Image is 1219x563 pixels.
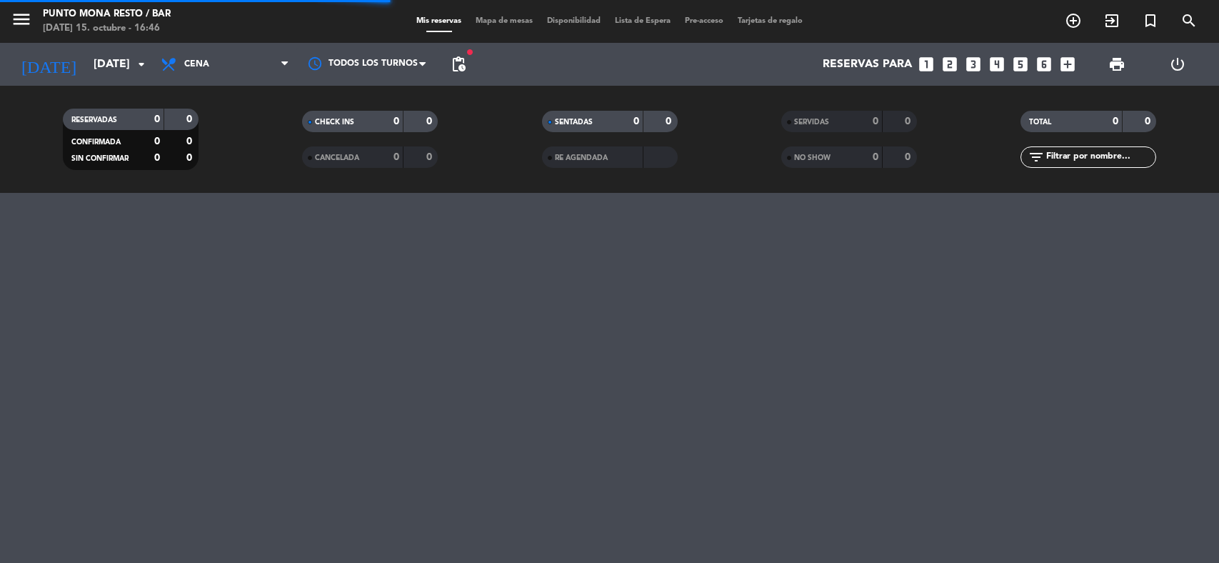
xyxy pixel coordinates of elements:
span: Mapa de mesas [468,17,540,25]
span: fiber_manual_record [466,48,474,56]
strong: 0 [666,116,674,126]
span: Mis reservas [409,17,468,25]
strong: 0 [393,116,399,126]
i: filter_list [1028,149,1045,166]
strong: 0 [426,116,435,126]
i: arrow_drop_down [133,56,150,73]
i: looks_5 [1011,55,1030,74]
strong: 0 [873,152,878,162]
strong: 0 [186,136,195,146]
i: search [1180,12,1198,29]
strong: 0 [905,152,913,162]
span: RESERVADAS [71,116,117,124]
i: looks_one [917,55,935,74]
i: turned_in_not [1142,12,1159,29]
span: SERVIDAS [794,119,829,126]
input: Filtrar por nombre... [1045,149,1155,165]
strong: 0 [873,116,878,126]
span: Reservas para [823,58,912,71]
span: Cena [184,59,209,69]
i: exit_to_app [1103,12,1120,29]
i: power_settings_new [1169,56,1186,73]
span: TOTAL [1029,119,1051,126]
i: [DATE] [11,49,86,80]
strong: 0 [426,152,435,162]
strong: 0 [905,116,913,126]
span: RE AGENDADA [555,154,608,161]
span: print [1108,56,1125,73]
span: Tarjetas de regalo [731,17,810,25]
span: CHECK INS [315,119,354,126]
span: Pre-acceso [678,17,731,25]
i: add_circle_outline [1065,12,1082,29]
i: looks_6 [1035,55,1053,74]
strong: 0 [1113,116,1118,126]
div: LOG OUT [1148,43,1208,86]
span: CANCELADA [315,154,359,161]
strong: 0 [633,116,639,126]
span: CONFIRMADA [71,139,121,146]
i: looks_two [940,55,959,74]
i: menu [11,9,32,30]
strong: 0 [1145,116,1153,126]
strong: 0 [186,114,195,124]
span: Lista de Espera [608,17,678,25]
span: NO SHOW [794,154,831,161]
span: SIN CONFIRMAR [71,155,129,162]
strong: 0 [154,153,160,163]
strong: 0 [154,136,160,146]
strong: 0 [393,152,399,162]
div: [DATE] 15. octubre - 16:46 [43,21,171,36]
span: Disponibilidad [540,17,608,25]
strong: 0 [154,114,160,124]
button: menu [11,9,32,35]
span: pending_actions [450,56,467,73]
div: Punto Mona Resto / Bar [43,7,171,21]
span: SENTADAS [555,119,593,126]
i: looks_4 [988,55,1006,74]
i: add_box [1058,55,1077,74]
strong: 0 [186,153,195,163]
i: looks_3 [964,55,983,74]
